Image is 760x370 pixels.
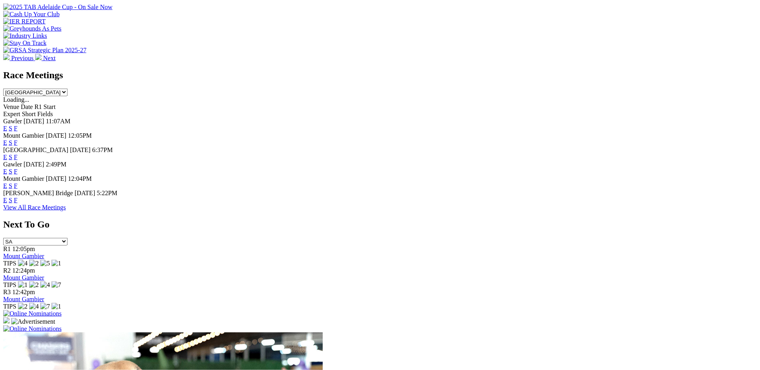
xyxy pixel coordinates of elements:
[3,54,10,60] img: chevron-left-pager-white.svg
[18,281,28,289] img: 1
[68,132,92,139] span: 12:05PM
[40,303,50,310] img: 7
[9,125,12,132] a: S
[46,132,67,139] span: [DATE]
[12,267,35,274] span: 12:24pm
[3,325,62,332] img: Online Nominations
[3,296,44,303] a: Mount Gambier
[24,161,44,168] span: [DATE]
[29,281,39,289] img: 2
[52,260,61,267] img: 1
[3,281,16,288] span: TIPS
[52,303,61,310] img: 1
[35,55,56,61] a: Next
[3,70,757,81] h2: Race Meetings
[11,318,55,325] img: Advertisement
[14,125,18,132] a: F
[3,310,62,317] img: Online Nominations
[9,154,12,160] a: S
[3,289,11,295] span: R3
[3,317,10,324] img: 15187_Greyhounds_GreysPlayCentral_Resize_SA_WebsiteBanner_300x115_2025.jpg
[9,197,12,204] a: S
[46,175,67,182] span: [DATE]
[3,190,73,196] span: [PERSON_NAME] Bridge
[3,274,44,281] a: Mount Gambier
[3,253,44,259] a: Mount Gambier
[3,11,60,18] img: Cash Up Your Club
[14,139,18,146] a: F
[40,281,50,289] img: 4
[40,260,50,267] img: 5
[9,168,12,175] a: S
[3,161,22,168] span: Gawler
[22,111,36,117] span: Short
[14,168,18,175] a: F
[3,182,7,189] a: E
[70,146,91,153] span: [DATE]
[29,303,39,310] img: 4
[11,55,34,61] span: Previous
[43,55,56,61] span: Next
[3,204,66,211] a: View All Race Meetings
[3,40,46,47] img: Stay On Track
[3,103,19,110] span: Venue
[3,139,7,146] a: E
[18,303,28,310] img: 2
[3,175,44,182] span: Mount Gambier
[12,245,35,252] span: 12:05pm
[97,190,117,196] span: 5:22PM
[14,154,18,160] a: F
[92,146,113,153] span: 6:37PM
[52,281,61,289] img: 7
[46,161,67,168] span: 2:49PM
[68,175,92,182] span: 12:04PM
[3,96,29,103] span: Loading...
[3,32,47,40] img: Industry Links
[9,139,12,146] a: S
[14,197,18,204] a: F
[3,132,44,139] span: Mount Gambier
[3,303,16,310] span: TIPS
[34,103,56,110] span: R1 Start
[35,54,42,60] img: chevron-right-pager-white.svg
[14,182,18,189] a: F
[3,55,35,61] a: Previous
[18,260,28,267] img: 4
[12,289,35,295] span: 12:42pm
[75,190,95,196] span: [DATE]
[24,118,44,125] span: [DATE]
[3,4,113,11] img: 2025 TAB Adelaide Cup - On Sale Now
[3,118,22,125] span: Gawler
[3,125,7,132] a: E
[3,18,46,25] img: IER REPORT
[9,182,12,189] a: S
[3,47,86,54] img: GRSA Strategic Plan 2025-27
[21,103,33,110] span: Date
[37,111,53,117] span: Fields
[3,219,757,230] h2: Next To Go
[3,197,7,204] a: E
[3,111,20,117] span: Expert
[3,146,68,153] span: [GEOGRAPHIC_DATA]
[29,260,39,267] img: 2
[3,260,16,267] span: TIPS
[3,154,7,160] a: E
[3,25,62,32] img: Greyhounds As Pets
[3,245,11,252] span: R1
[46,118,71,125] span: 11:07AM
[3,168,7,175] a: E
[3,267,11,274] span: R2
